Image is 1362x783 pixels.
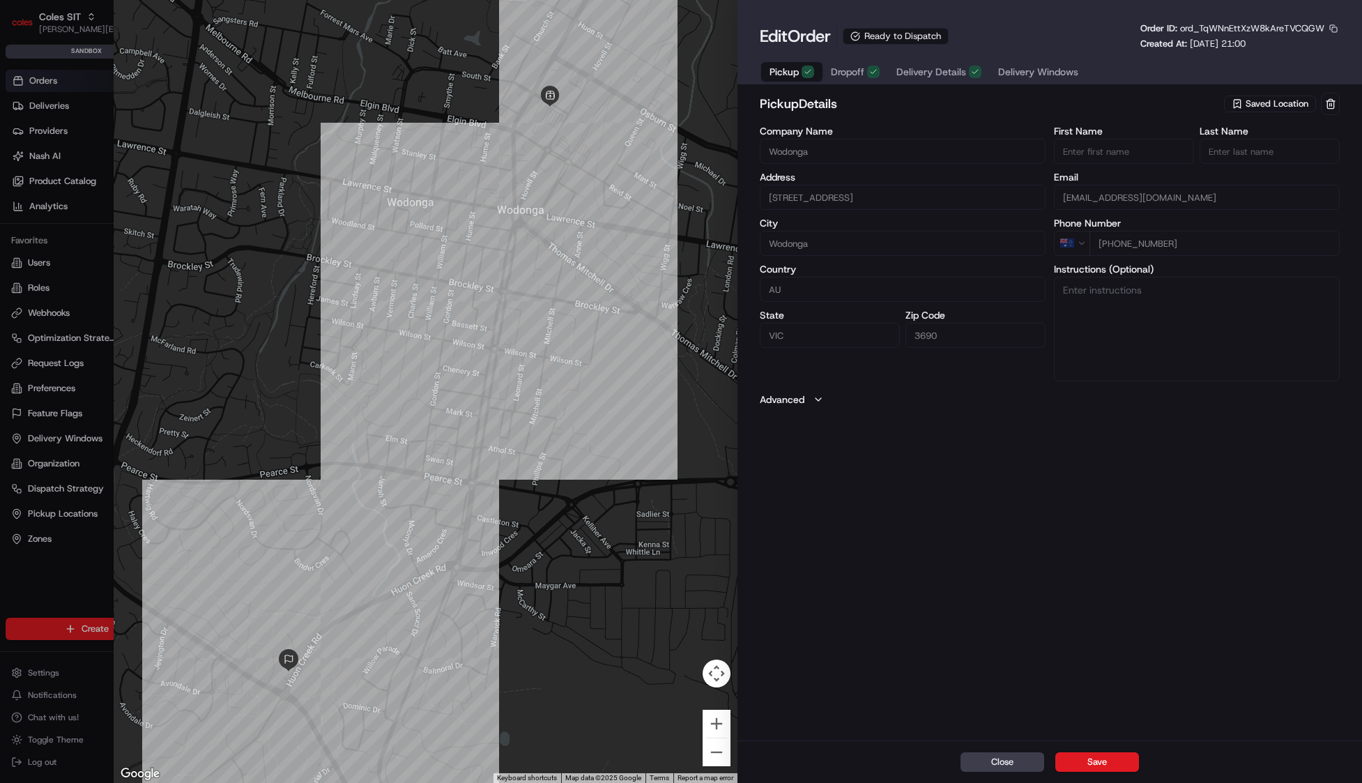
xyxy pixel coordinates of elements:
[1224,94,1318,114] button: Saved Location
[98,236,169,247] a: Powered byPylon
[497,773,557,783] button: Keyboard shortcuts
[703,710,730,738] button: Zoom in
[760,393,804,406] label: Advanced
[770,65,799,79] span: Pickup
[760,94,1221,114] h2: pickup Details
[760,310,900,320] label: State
[132,202,224,216] span: API Documentation
[14,204,25,215] div: 📗
[1200,139,1340,164] input: Enter last name
[1140,38,1246,50] p: Created At:
[650,774,669,782] a: Terms (opens in new tab)
[760,126,1046,136] label: Company Name
[760,231,1046,256] input: Enter city
[112,197,229,222] a: 💻API Documentation
[831,65,864,79] span: Dropoff
[1200,126,1340,136] label: Last Name
[1246,98,1308,110] span: Saved Location
[760,218,1046,228] label: City
[760,139,1046,164] input: Enter company name
[961,752,1044,772] button: Close
[896,65,966,79] span: Delivery Details
[1054,218,1340,228] label: Phone Number
[760,172,1046,182] label: Address
[14,14,42,42] img: Nash
[703,660,730,687] button: Map camera controls
[678,774,733,782] a: Report a map error
[36,90,230,105] input: Clear
[1055,752,1139,772] button: Save
[117,765,163,783] img: Google
[1054,126,1194,136] label: First Name
[998,65,1078,79] span: Delivery Windows
[14,56,254,78] p: Welcome 👋
[1089,231,1340,256] input: Enter phone number
[1140,22,1324,35] p: Order ID:
[28,202,107,216] span: Knowledge Base
[14,133,39,158] img: 1736555255976-a54dd68f-1ca7-489b-9aae-adbdc363a1c4
[703,738,730,766] button: Zoom out
[905,323,1046,348] input: Enter zip code
[760,277,1046,302] input: Enter country
[760,185,1046,210] input: 1-13 South St, Wodonga VIC 3690, Australia
[47,147,176,158] div: We're available if you need us!
[905,310,1046,320] label: Zip Code
[843,28,949,45] div: Ready to Dispatch
[760,323,900,348] input: Enter state
[1054,185,1340,210] input: Enter email
[1054,172,1340,182] label: Email
[760,393,1340,406] button: Advanced
[1054,139,1194,164] input: Enter first name
[1190,38,1246,50] span: [DATE] 21:00
[565,774,641,782] span: Map data ©2025 Google
[47,133,229,147] div: Start new chat
[237,137,254,154] button: Start new chat
[1054,264,1340,274] label: Instructions (Optional)
[788,25,831,47] span: Order
[117,765,163,783] a: Open this area in Google Maps (opens a new window)
[8,197,112,222] a: 📗Knowledge Base
[1180,22,1324,34] span: ord_TqWNnEttXzW8kAreTVCQGW
[139,236,169,247] span: Pylon
[760,25,831,47] h1: Edit
[118,204,129,215] div: 💻
[760,264,1046,274] label: Country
